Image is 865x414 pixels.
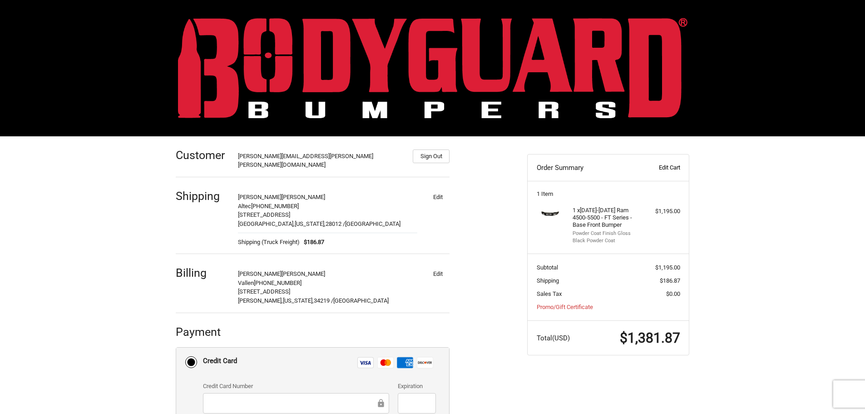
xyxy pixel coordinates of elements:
[326,220,345,227] span: 28012 /
[620,330,680,346] span: $1,381.87
[238,288,290,295] span: [STREET_ADDRESS]
[537,190,680,198] h3: 1 Item
[644,207,680,216] div: $1,195.00
[660,277,680,284] span: $186.87
[537,304,593,310] a: Promo/Gift Certificate
[537,264,558,271] span: Subtotal
[238,220,295,227] span: [GEOGRAPHIC_DATA],
[314,297,333,304] span: 34219 /
[398,382,435,391] label: Expiration
[238,270,282,277] span: [PERSON_NAME]
[178,18,687,118] img: BODYGUARD BUMPERS
[537,290,562,297] span: Sales Tax
[238,152,404,170] div: [PERSON_NAME][EMAIL_ADDRESS][PERSON_NAME][PERSON_NAME][DOMAIN_NAME]
[176,189,229,203] h2: Shipping
[238,297,283,304] span: [PERSON_NAME],
[655,264,680,271] span: $1,195.00
[176,325,229,339] h2: Payment
[537,334,570,342] span: Total (USD)
[254,279,302,286] span: [PHONE_NUMBER]
[176,266,229,280] h2: Billing
[300,238,325,247] span: $186.87
[573,207,642,229] h4: 1 x [DATE]-[DATE] Ram 4500-5500 - FT Series - Base Front Bumper
[635,163,680,172] a: Edit Cart
[537,163,635,172] h3: Order Summary
[666,290,680,297] span: $0.00
[238,203,251,209] span: Altec
[426,267,450,280] button: Edit
[282,194,325,200] span: [PERSON_NAME]
[413,150,450,163] button: Sign Out
[238,194,282,200] span: [PERSON_NAME]
[426,190,450,203] button: Edit
[251,203,299,209] span: [PHONE_NUMBER]
[238,279,254,286] span: Vallen
[295,220,326,227] span: [US_STATE],
[203,382,389,391] label: Credit Card Number
[345,220,400,227] span: [GEOGRAPHIC_DATA]
[176,148,229,162] h2: Customer
[203,354,237,369] div: Credit Card
[238,238,300,247] span: Shipping (Truck Freight)
[282,270,325,277] span: [PERSON_NAME]
[283,297,314,304] span: [US_STATE],
[573,230,642,245] li: Powder Coat Finish Gloss Black Powder Coat
[333,297,389,304] span: [GEOGRAPHIC_DATA]
[537,277,559,284] span: Shipping
[238,211,290,218] span: [STREET_ADDRESS]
